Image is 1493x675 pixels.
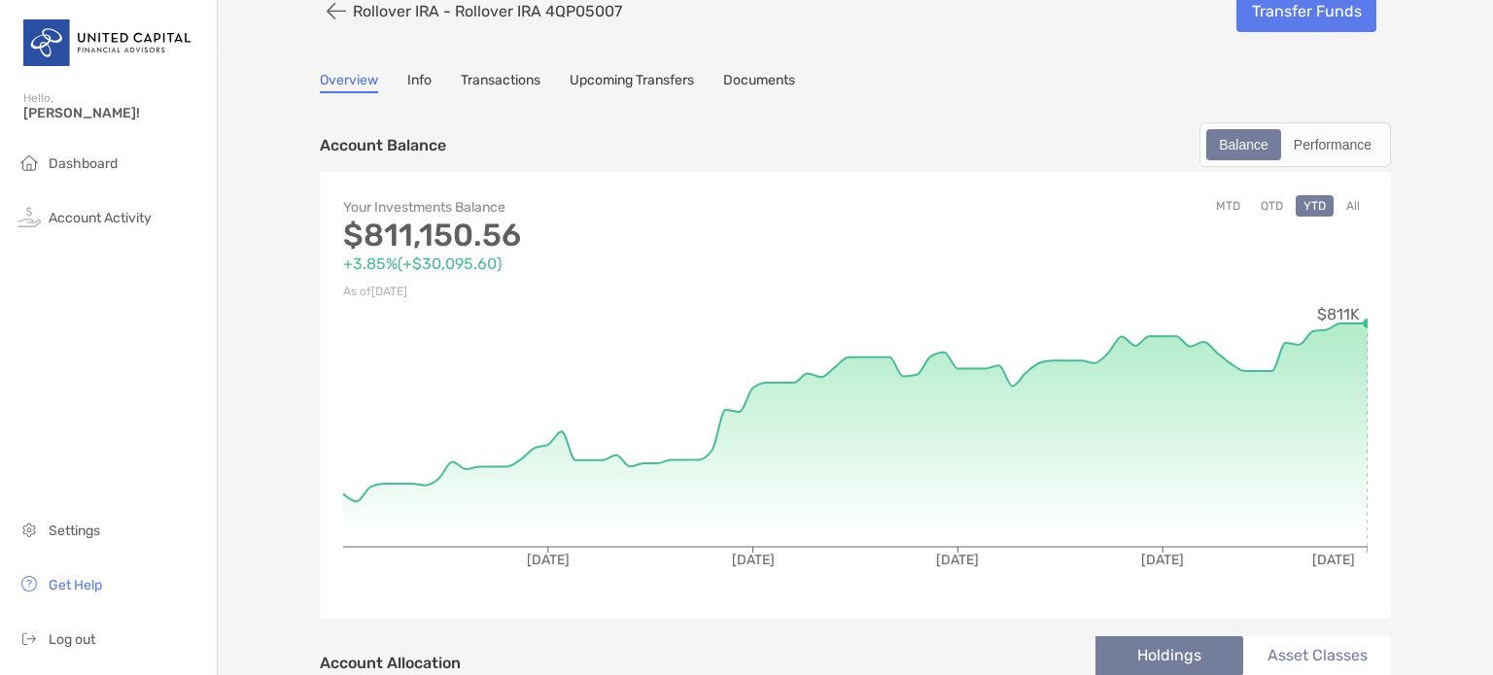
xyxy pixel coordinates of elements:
img: household icon [17,151,41,174]
button: MTD [1208,195,1248,217]
p: Rollover IRA - Rollover IRA 4QP05007 [353,2,622,20]
a: Overview [320,72,378,93]
button: QTD [1253,195,1291,217]
img: get-help icon [17,572,41,595]
img: logout icon [17,626,41,650]
img: activity icon [17,205,41,228]
p: Account Balance [320,133,446,157]
a: Info [407,72,432,93]
tspan: [DATE] [1141,552,1184,568]
img: settings icon [17,518,41,541]
p: As of [DATE] [343,280,855,304]
tspan: [DATE] [1312,552,1355,568]
p: +3.85% ( +$30,095.60 ) [343,252,855,276]
span: Log out [49,631,95,648]
tspan: $811K [1317,305,1360,323]
li: Asset Classes [1243,636,1391,675]
tspan: [DATE] [936,552,979,568]
img: United Capital Logo [23,8,193,78]
a: Transactions [461,72,540,93]
p: Your Investments Balance [343,195,855,219]
span: Get Help [49,577,102,593]
a: Upcoming Transfers [570,72,694,93]
span: Account Activity [49,210,152,226]
p: $811,150.56 [343,223,855,248]
a: Documents [723,72,795,93]
tspan: [DATE] [527,552,570,568]
span: Settings [49,523,100,539]
button: All [1338,195,1368,217]
span: Dashboard [49,155,118,172]
div: segmented control [1199,122,1391,167]
div: Balance [1208,131,1279,158]
div: Performance [1283,131,1382,158]
button: YTD [1296,195,1334,217]
li: Holdings [1095,636,1243,675]
h4: Account Allocation [320,654,461,672]
tspan: [DATE] [732,552,775,568]
span: [PERSON_NAME]! [23,105,205,121]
